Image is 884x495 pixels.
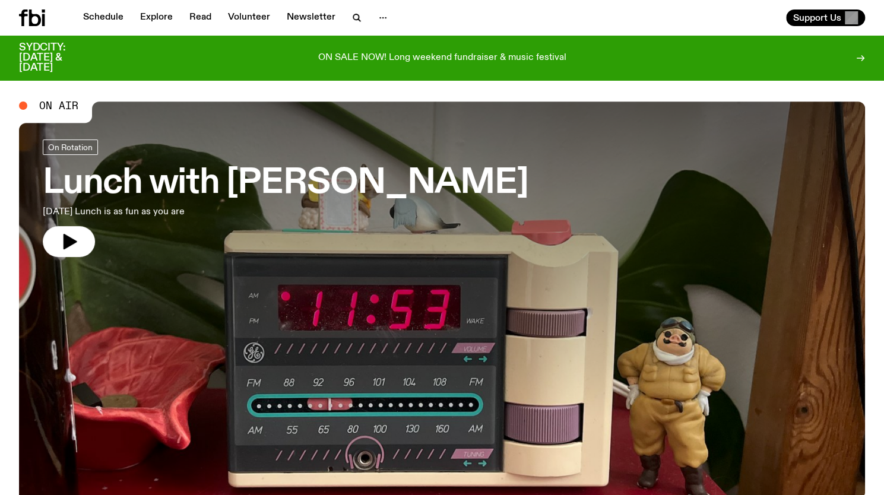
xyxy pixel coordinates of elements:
[786,9,865,26] button: Support Us
[48,143,93,152] span: On Rotation
[43,139,528,257] a: Lunch with [PERSON_NAME][DATE] Lunch is as fun as you are
[133,9,180,26] a: Explore
[43,139,98,155] a: On Rotation
[76,9,131,26] a: Schedule
[19,43,95,73] h3: SYDCITY: [DATE] & [DATE]
[182,9,218,26] a: Read
[39,100,78,111] span: On Air
[221,9,277,26] a: Volunteer
[793,12,841,23] span: Support Us
[318,53,566,64] p: ON SALE NOW! Long weekend fundraiser & music festival
[280,9,343,26] a: Newsletter
[43,167,528,200] h3: Lunch with [PERSON_NAME]
[43,205,347,219] p: [DATE] Lunch is as fun as you are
